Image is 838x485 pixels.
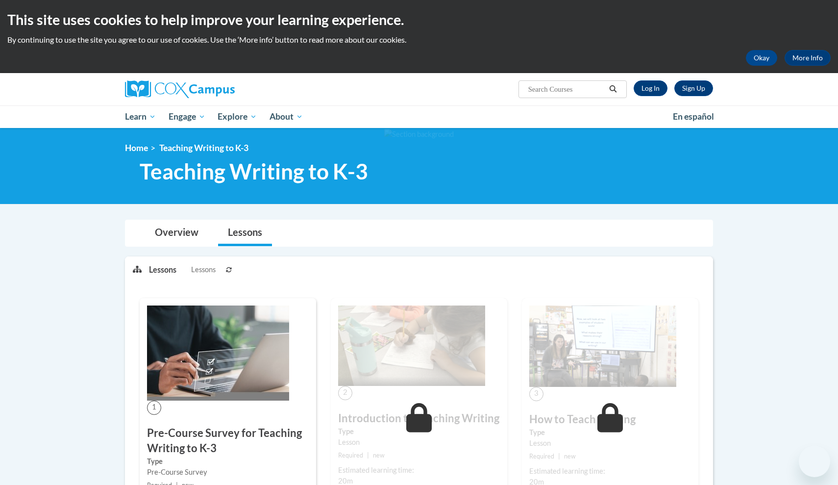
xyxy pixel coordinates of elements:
[367,452,369,459] span: |
[119,105,162,128] a: Learn
[149,264,176,275] p: Lessons
[338,306,485,386] img: Course Image
[529,427,691,438] label: Type
[564,453,576,460] span: new
[159,143,248,153] span: Teaching Writing to K-3
[373,452,385,459] span: new
[263,105,309,128] a: About
[218,111,257,123] span: Explore
[169,111,205,123] span: Engage
[338,477,353,485] span: 20m
[191,264,216,275] span: Lessons
[527,83,606,95] input: Search Courses
[145,220,208,246] a: Overview
[140,158,368,184] span: Teaching Writing to K-3
[147,426,309,456] h3: Pre-Course Survey for Teaching Writing to K-3
[162,105,212,128] a: Engage
[125,80,311,98] a: Cox Campus
[147,401,161,415] span: 1
[529,306,676,387] img: Course Image
[7,34,831,45] p: By continuing to use the site you agree to our use of cookies. Use the ‘More info’ button to read...
[125,143,148,153] a: Home
[338,452,363,459] span: Required
[746,50,777,66] button: Okay
[7,10,831,29] h2: This site uses cookies to help improve your learning experience.
[218,220,272,246] a: Lessons
[338,437,500,448] div: Lesson
[338,426,500,437] label: Type
[558,453,560,460] span: |
[529,438,691,449] div: Lesson
[147,456,309,467] label: Type
[147,467,309,478] div: Pre-Course Survey
[338,411,500,426] h3: Introduction to Teaching Writing
[147,306,289,401] img: Course Image
[673,111,714,122] span: En español
[125,111,156,123] span: Learn
[529,453,554,460] span: Required
[606,83,620,95] button: Search
[384,129,454,140] img: Section background
[270,111,303,123] span: About
[338,465,500,476] div: Estimated learning time:
[529,466,691,477] div: Estimated learning time:
[785,50,831,66] a: More Info
[110,105,728,128] div: Main menu
[799,446,830,477] iframe: Button to launch messaging window
[666,106,720,127] a: En español
[529,412,691,427] h3: How to Teach Writing
[634,80,667,96] a: Log In
[338,386,352,400] span: 2
[125,80,235,98] img: Cox Campus
[674,80,713,96] a: Register
[211,105,263,128] a: Explore
[529,387,543,401] span: 3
